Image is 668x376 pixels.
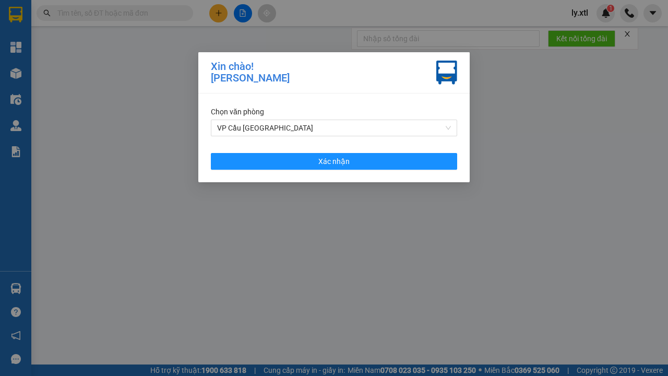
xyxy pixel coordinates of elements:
[211,61,290,85] div: Xin chào! [PERSON_NAME]
[436,61,457,85] img: vxr-icon
[318,156,350,167] span: Xác nhận
[211,106,457,118] div: Chọn văn phòng
[211,153,457,170] button: Xác nhận
[217,120,451,136] span: VP Cầu Sài Gòn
